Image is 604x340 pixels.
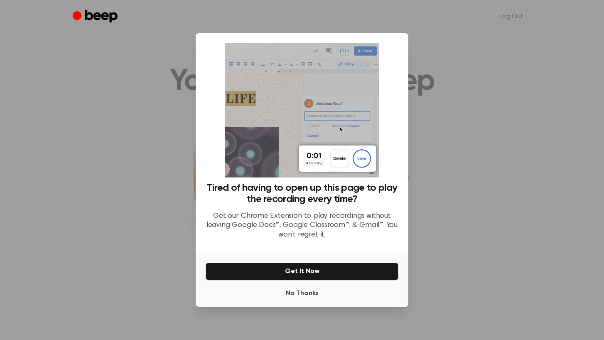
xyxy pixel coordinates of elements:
a: Log Out [491,7,531,27]
img: Beep extension in action [225,43,379,177]
h3: Tired of having to open up this page to play the recording every time? [206,182,398,205]
button: Get It Now [206,263,398,280]
p: Get our Chrome Extension to play recordings without leaving Google Docs™, Google Classroom™, & Gm... [206,212,398,240]
button: No Thanks [206,285,398,302]
a: Beep [73,9,120,25]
